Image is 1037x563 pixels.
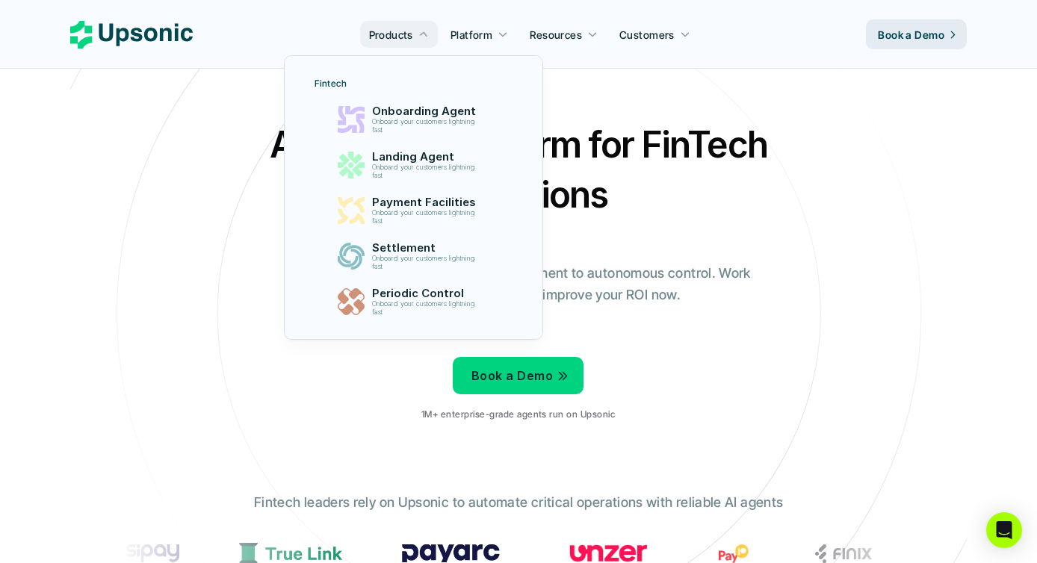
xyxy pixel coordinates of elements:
[257,119,780,220] h2: Agentic AI Platform for FinTech Operations
[371,150,482,164] p: Landing Agent
[371,287,482,300] p: Periodic Control
[371,255,480,271] p: Onboard your customers lightning fast
[306,144,521,186] a: Landing AgentOnboard your customers lightning fast
[276,263,761,306] p: From onboarding to compliance to settlement to autonomous control. Work with %82 more efficiency ...
[369,27,413,43] p: Products
[619,27,675,43] p: Customers
[371,241,482,255] p: Settlement
[371,164,480,180] p: Onboard your customers lightning fast
[371,105,482,118] p: Onboarding Agent
[878,27,944,43] p: Book a Demo
[306,190,521,231] a: Payment FacilitiesOnboard your customers lightning fast
[471,365,553,387] p: Book a Demo
[421,409,615,420] p: 1M+ enterprise-grade agents run on Upsonic
[306,281,521,323] a: Periodic ControlOnboard your customers lightning fast
[371,196,482,209] p: Payment Facilities
[254,492,783,514] p: Fintech leaders rely on Upsonic to automate critical operations with reliable AI agents
[306,99,521,140] a: Onboarding AgentOnboard your customers lightning fast
[986,512,1022,548] div: Open Intercom Messenger
[315,78,347,89] p: Fintech
[451,27,492,43] p: Platform
[530,27,582,43] p: Resources
[306,235,521,277] a: SettlementOnboard your customers lightning fast
[371,300,480,317] p: Onboard your customers lightning fast
[371,118,480,134] p: Onboard your customers lightning fast
[866,19,967,49] a: Book a Demo
[360,21,438,48] a: Products
[453,357,583,394] a: Book a Demo
[371,209,480,225] p: Onboard your customers lightning fast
